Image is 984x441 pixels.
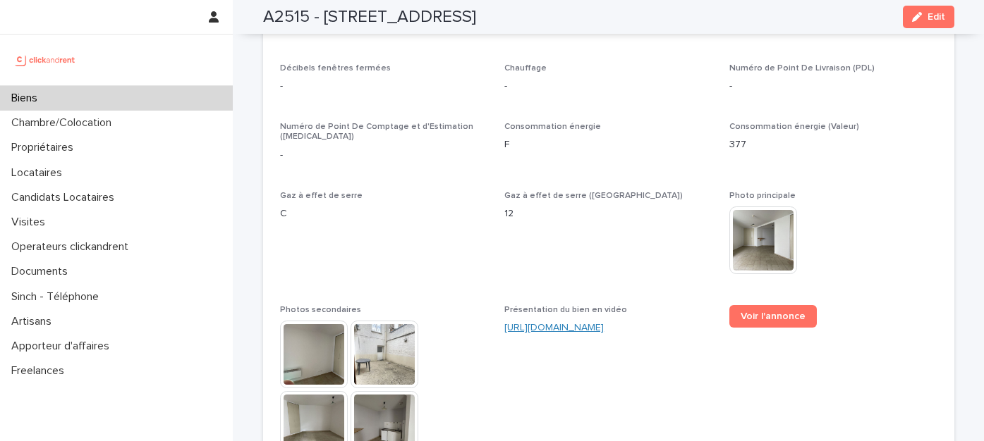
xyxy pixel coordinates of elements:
[504,123,601,131] span: Consommation énergie
[729,137,937,152] p: 377
[6,265,79,278] p: Documents
[11,46,80,74] img: UCB0brd3T0yccxBKYDjQ
[280,306,361,314] span: Photos secondaires
[6,315,63,328] p: Artisans
[729,192,796,200] span: Photo principale
[729,305,817,328] a: Voir l'annonce
[6,290,110,304] p: Sinch - Téléphone
[903,6,954,28] button: Edit
[263,7,476,27] h2: A2515 - [STREET_ADDRESS]
[729,64,875,73] span: Numéro de Point De Livraison (PDL)
[280,192,363,200] span: Gaz à effet de serre
[504,306,627,314] span: Présentation du bien en vidéo
[6,240,140,254] p: Operateurs clickandrent
[504,206,712,221] p: 12
[280,148,488,163] p: -
[504,137,712,152] p: F
[741,311,806,321] span: Voir l'annonce
[6,166,73,180] p: Locataires
[6,216,56,229] p: Visites
[729,123,859,131] span: Consommation énergie (Valeur)
[504,192,683,200] span: Gaz à effet de serre ([GEOGRAPHIC_DATA])
[6,364,75,378] p: Freelances
[6,191,126,204] p: Candidats Locataires
[729,79,937,94] p: -
[6,116,123,130] p: Chambre/Colocation
[6,141,85,154] p: Propriétaires
[504,64,547,73] span: Chauffage
[280,64,391,73] span: Décibels fenêtres fermées
[6,92,49,105] p: Biens
[6,340,121,353] p: Apporteur d'affaires
[928,12,945,22] span: Edit
[504,79,712,94] p: -
[504,323,604,333] a: [URL][DOMAIN_NAME]
[280,123,473,141] span: Numéro de Point De Comptage et d'Estimation ([MEDICAL_DATA])
[280,79,488,94] p: -
[280,206,488,221] p: C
